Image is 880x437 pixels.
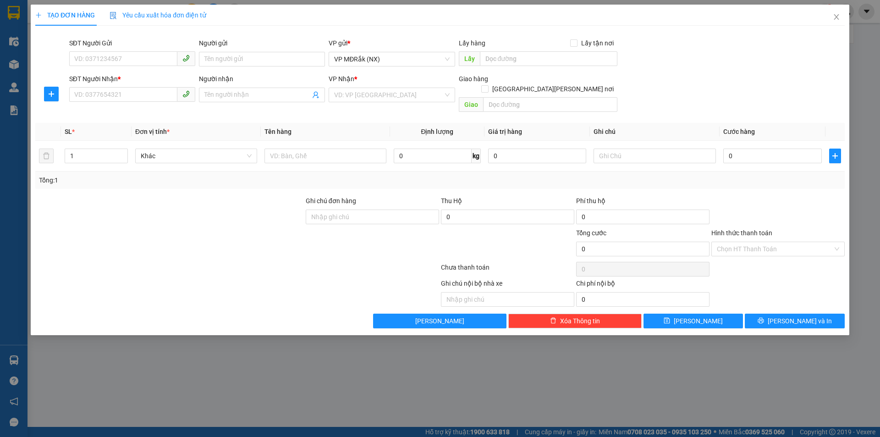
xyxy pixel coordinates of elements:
[110,12,117,19] img: icon
[440,262,575,278] div: Chưa thanh toán
[39,149,54,163] button: delete
[35,11,95,19] span: TẠO ĐƠN HÀNG
[335,52,450,66] span: VP MĐRắk (NX)
[199,38,325,48] div: Người gửi
[459,39,485,47] span: Lấy hàng
[664,317,671,325] span: save
[550,317,556,325] span: delete
[483,97,617,112] input: Dọc đường
[69,74,195,84] div: SĐT Người Nhận
[110,11,206,19] span: Yêu cầu xuất hóa đơn điện tử
[594,149,716,163] input: Ghi Chú
[329,75,355,83] span: VP Nhận
[711,229,772,237] label: Hình thức thanh toán
[441,292,574,307] input: Nhập ghi chú
[313,91,320,99] span: user-add
[374,314,507,328] button: [PERSON_NAME]
[745,314,845,328] button: printer[PERSON_NAME] và In
[459,75,488,83] span: Giao hàng
[576,229,606,237] span: Tổng cước
[459,51,480,66] span: Lấy
[488,128,522,135] span: Giá trị hàng
[577,38,617,48] span: Lấy tận nơi
[416,316,465,326] span: [PERSON_NAME]
[459,97,483,112] span: Giao
[441,197,462,205] span: Thu Hộ
[488,149,587,163] input: 0
[560,316,600,326] span: Xóa Thông tin
[824,5,849,30] button: Close
[674,316,723,326] span: [PERSON_NAME]
[182,55,190,62] span: phone
[441,278,574,292] div: Ghi chú nội bộ nhà xe
[829,149,841,163] button: plus
[69,38,195,48] div: SĐT Người Gửi
[768,316,832,326] span: [PERSON_NAME] và In
[182,90,190,98] span: phone
[472,149,481,163] span: kg
[39,175,340,185] div: Tổng: 1
[65,128,72,135] span: SL
[830,152,841,160] span: plus
[421,128,454,135] span: Định lượng
[833,13,840,21] span: close
[264,149,386,163] input: VD: Bàn, Ghế
[44,87,59,101] button: plus
[135,128,170,135] span: Đơn vị tính
[489,84,617,94] span: [GEOGRAPHIC_DATA][PERSON_NAME] nơi
[576,196,709,210] div: Phí thu hộ
[44,90,58,98] span: plus
[306,210,439,224] input: Ghi chú đơn hàng
[509,314,642,328] button: deleteXóa Thông tin
[329,38,455,48] div: VP gửi
[576,278,709,292] div: Chi phí nội bộ
[643,314,743,328] button: save[PERSON_NAME]
[758,317,764,325] span: printer
[264,128,291,135] span: Tên hàng
[306,197,356,205] label: Ghi chú đơn hàng
[35,12,42,18] span: plus
[723,128,755,135] span: Cước hàng
[480,51,617,66] input: Dọc đường
[199,74,325,84] div: Người nhận
[590,123,720,141] th: Ghi chú
[141,149,252,163] span: Khác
